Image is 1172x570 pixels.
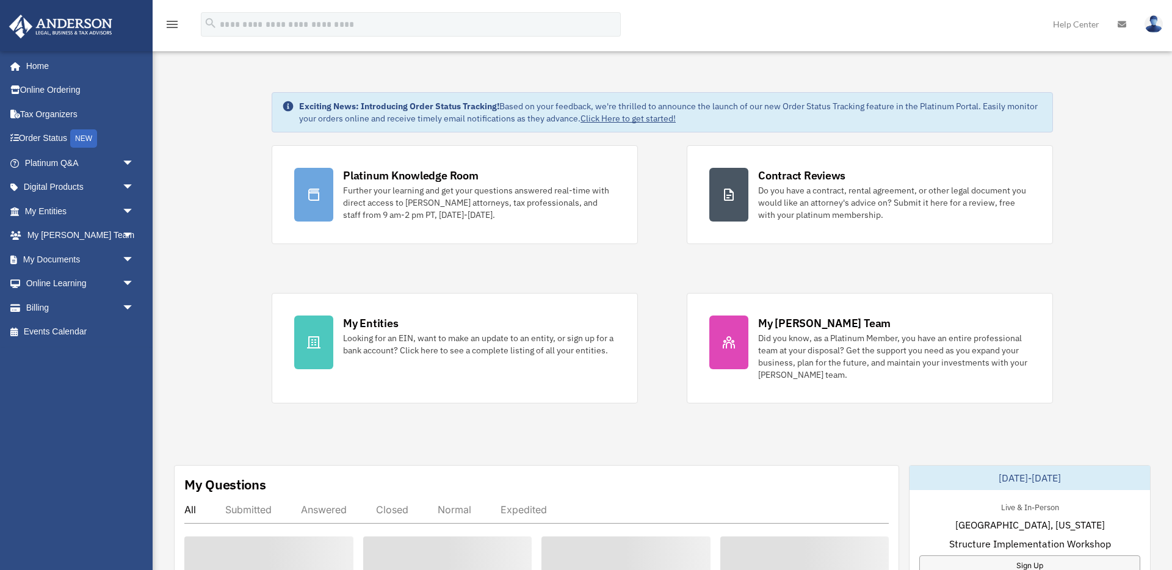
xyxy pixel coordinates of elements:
[376,503,408,516] div: Closed
[9,102,153,126] a: Tax Organizers
[225,503,272,516] div: Submitted
[9,151,153,175] a: Platinum Q&Aarrow_drop_down
[501,503,547,516] div: Expedited
[758,316,891,331] div: My [PERSON_NAME] Team
[758,184,1030,221] div: Do you have a contract, rental agreement, or other legal document you would like an attorney's ad...
[122,151,146,176] span: arrow_drop_down
[204,16,217,30] i: search
[758,332,1030,381] div: Did you know, as a Platinum Member, you have an entire professional team at your disposal? Get th...
[438,503,471,516] div: Normal
[299,100,1043,124] div: Based on your feedback, we're thrilled to announce the launch of our new Order Status Tracking fe...
[299,101,499,112] strong: Exciting News: Introducing Order Status Tracking!
[758,168,845,183] div: Contract Reviews
[165,21,179,32] a: menu
[343,332,615,356] div: Looking for an EIN, want to make an update to an entity, or sign up for a bank account? Click her...
[343,316,398,331] div: My Entities
[343,168,479,183] div: Platinum Knowledge Room
[9,295,153,320] a: Billingarrow_drop_down
[122,175,146,200] span: arrow_drop_down
[9,272,153,296] a: Online Learningarrow_drop_down
[581,113,676,124] a: Click Here to get started!
[165,17,179,32] i: menu
[949,536,1111,551] span: Structure Implementation Workshop
[272,145,638,244] a: Platinum Knowledge Room Further your learning and get your questions answered real-time with dire...
[9,199,153,223] a: My Entitiesarrow_drop_down
[122,247,146,272] span: arrow_drop_down
[301,503,347,516] div: Answered
[272,293,638,403] a: My Entities Looking for an EIN, want to make an update to an entity, or sign up for a bank accoun...
[910,466,1150,490] div: [DATE]-[DATE]
[70,129,97,148] div: NEW
[343,184,615,221] div: Further your learning and get your questions answered real-time with direct access to [PERSON_NAM...
[991,500,1069,513] div: Live & In-Person
[687,293,1053,403] a: My [PERSON_NAME] Team Did you know, as a Platinum Member, you have an entire professional team at...
[122,295,146,320] span: arrow_drop_down
[9,126,153,151] a: Order StatusNEW
[9,320,153,344] a: Events Calendar
[1145,15,1163,33] img: User Pic
[955,518,1105,532] span: [GEOGRAPHIC_DATA], [US_STATE]
[9,175,153,200] a: Digital Productsarrow_drop_down
[687,145,1053,244] a: Contract Reviews Do you have a contract, rental agreement, or other legal document you would like...
[9,54,146,78] a: Home
[5,15,116,38] img: Anderson Advisors Platinum Portal
[122,199,146,224] span: arrow_drop_down
[122,223,146,248] span: arrow_drop_down
[184,475,266,494] div: My Questions
[122,272,146,297] span: arrow_drop_down
[184,503,196,516] div: All
[9,78,153,103] a: Online Ordering
[9,247,153,272] a: My Documentsarrow_drop_down
[9,223,153,248] a: My [PERSON_NAME] Teamarrow_drop_down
